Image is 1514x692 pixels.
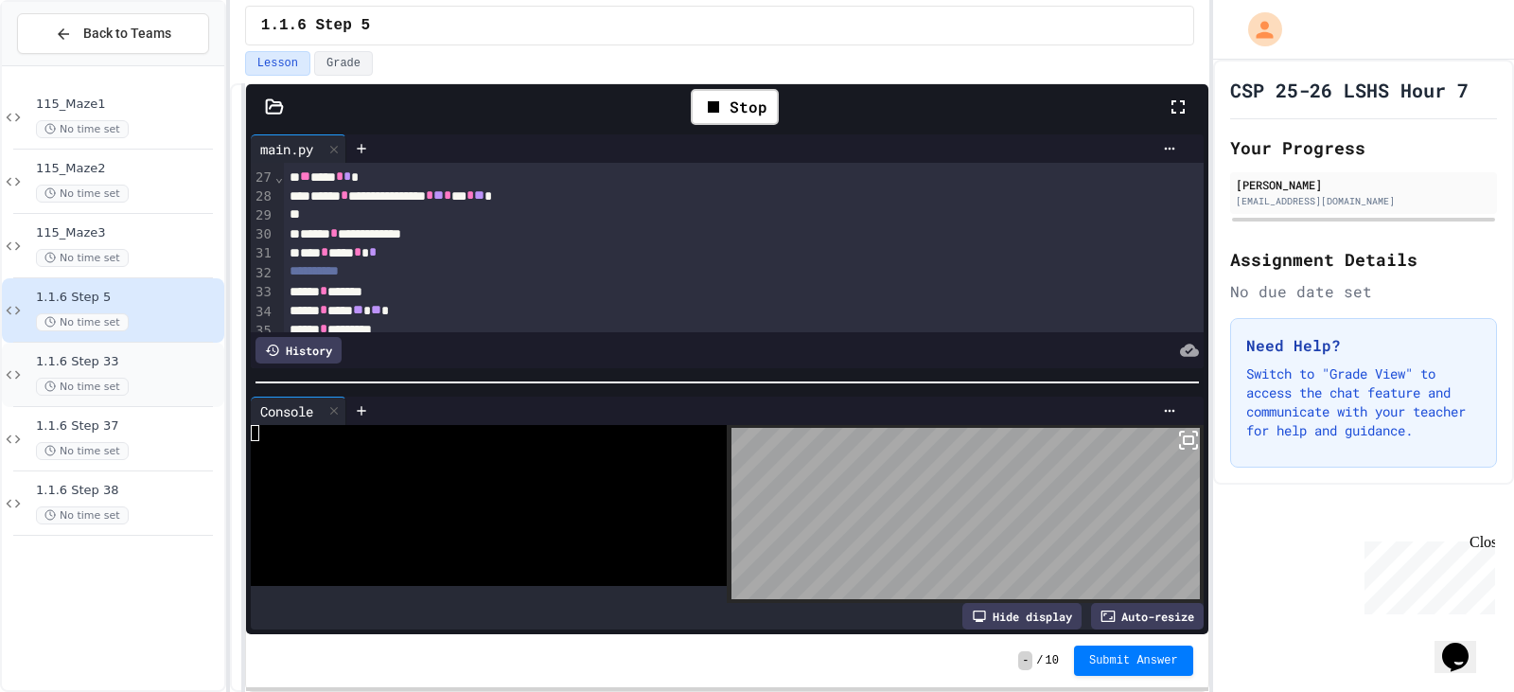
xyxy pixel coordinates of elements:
[251,225,274,244] div: 30
[251,206,274,225] div: 29
[83,24,171,44] span: Back to Teams
[1435,616,1495,673] iframe: chat widget
[1018,651,1032,670] span: -
[1230,77,1469,103] h1: CSP 25-26 LSHS Hour 7
[251,134,346,163] div: main.py
[1236,176,1491,193] div: [PERSON_NAME]
[691,89,779,125] div: Stop
[251,397,346,425] div: Console
[36,225,220,241] span: 115_Maze3
[17,13,209,54] button: Back to Teams
[1236,194,1491,208] div: [EMAIL_ADDRESS][DOMAIN_NAME]
[251,303,274,322] div: 34
[255,337,342,364] div: History
[251,187,274,206] div: 28
[1089,653,1178,668] span: Submit Answer
[251,264,274,283] div: 32
[1230,134,1497,161] h2: Your Progress
[251,139,323,159] div: main.py
[36,313,129,331] span: No time set
[36,354,220,370] span: 1.1.6 Step 33
[36,378,129,396] span: No time set
[36,418,220,435] span: 1.1.6 Step 37
[36,483,220,499] span: 1.1.6 Step 38
[314,51,373,76] button: Grade
[36,97,220,113] span: 115_Maze1
[1246,364,1481,440] p: Switch to "Grade View" to access the chat feature and communicate with your teacher for help and ...
[1357,534,1495,614] iframe: chat widget
[36,506,129,524] span: No time set
[36,120,129,138] span: No time set
[962,603,1082,630] div: Hide display
[251,401,323,421] div: Console
[251,244,274,263] div: 31
[1074,646,1193,676] button: Submit Answer
[1230,280,1497,303] div: No due date set
[36,249,129,267] span: No time set
[251,322,274,341] div: 35
[36,161,220,177] span: 115_Maze2
[245,51,310,76] button: Lesson
[36,290,220,306] span: 1.1.6 Step 5
[1230,246,1497,273] h2: Assignment Details
[1091,603,1204,630] div: Auto-resize
[1036,653,1043,668] span: /
[1246,334,1481,357] h3: Need Help?
[251,283,274,302] div: 33
[274,169,284,185] span: Fold line
[261,14,370,37] span: 1.1.6 Step 5
[1228,8,1287,51] div: My Account
[1046,653,1059,668] span: 10
[36,185,129,203] span: No time set
[8,8,131,120] div: Chat with us now!Close
[36,442,129,460] span: No time set
[251,169,274,187] div: 27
